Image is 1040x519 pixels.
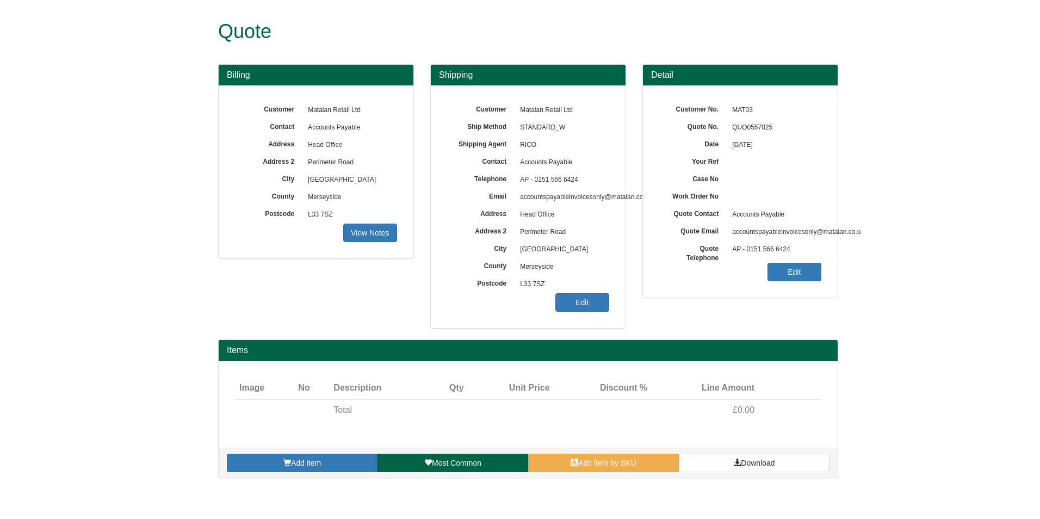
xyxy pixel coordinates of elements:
span: Matalan Retail Ltd [515,102,609,119]
span: Merseyside [302,189,397,206]
label: Address 2 [447,224,515,236]
label: Address [447,206,515,219]
label: County [447,258,515,271]
label: Postcode [447,276,515,288]
span: accountspayableinvoicesonly@matalan.co.u [727,224,821,241]
th: Description [329,378,428,399]
span: Add item [291,459,321,467]
span: £0.00 [733,405,754,415]
span: Download [741,459,775,467]
span: Merseyside [515,258,609,276]
span: QUO0557025 [727,119,821,137]
span: accountspayableinvoicesonly@matalan.co.u [515,189,609,206]
label: Quote Email [659,224,727,236]
h1: Quote [218,21,797,42]
label: Customer No. [659,102,727,114]
span: Head Office [515,206,609,224]
span: Most Common [432,459,481,467]
label: City [447,241,515,254]
span: L33 7SZ [515,276,609,293]
th: Discount % [554,378,652,399]
label: Quote Contact [659,206,727,219]
span: Perimeter Road [302,154,397,171]
label: Address 2 [235,154,302,166]
label: City [235,171,302,184]
span: [DATE] [727,137,821,154]
h2: Items [227,345,829,355]
h3: Shipping [439,70,617,80]
label: Work Order No [659,189,727,201]
label: Telephone [447,171,515,184]
label: Postcode [235,206,302,219]
span: L33 7SZ [302,206,397,224]
span: Add item by SKU [578,459,636,467]
span: Matalan Retail Ltd [302,102,397,119]
span: [GEOGRAPHIC_DATA] [515,241,609,258]
label: Contact [235,119,302,132]
label: Customer [235,102,302,114]
span: AP - 0151 566 6424 [727,241,821,258]
span: MAT03 [727,102,821,119]
span: Accounts Payable [727,206,821,224]
th: No [294,378,329,399]
label: Email [447,189,515,201]
th: Unit Price [468,378,554,399]
label: Shipping Agent [447,137,515,149]
td: Total [329,399,428,421]
label: Your Ref [659,154,727,166]
label: Customer [447,102,515,114]
label: Address [235,137,302,149]
label: County [235,189,302,201]
span: Accounts Payable [302,119,397,137]
a: View Notes [343,224,397,242]
a: Edit [767,263,821,281]
label: Quote Telephone [659,241,727,263]
label: Contact [447,154,515,166]
span: Accounts Payable [515,154,609,171]
span: RICO [515,137,609,154]
label: Case No [659,171,727,184]
span: AP - 0151 566 6424 [515,171,609,189]
th: Image [235,378,294,399]
span: Perimeter Road [515,224,609,241]
label: Ship Method [447,119,515,132]
span: Head Office [302,137,397,154]
span: [GEOGRAPHIC_DATA] [302,171,397,189]
label: Quote No. [659,119,727,132]
a: Download [679,454,829,472]
a: Edit [555,293,609,312]
th: Qty [428,378,468,399]
h3: Billing [227,70,405,80]
label: Date [659,137,727,149]
th: Line Amount [652,378,759,399]
span: STANDARD_W [515,119,609,137]
h3: Detail [651,70,829,80]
